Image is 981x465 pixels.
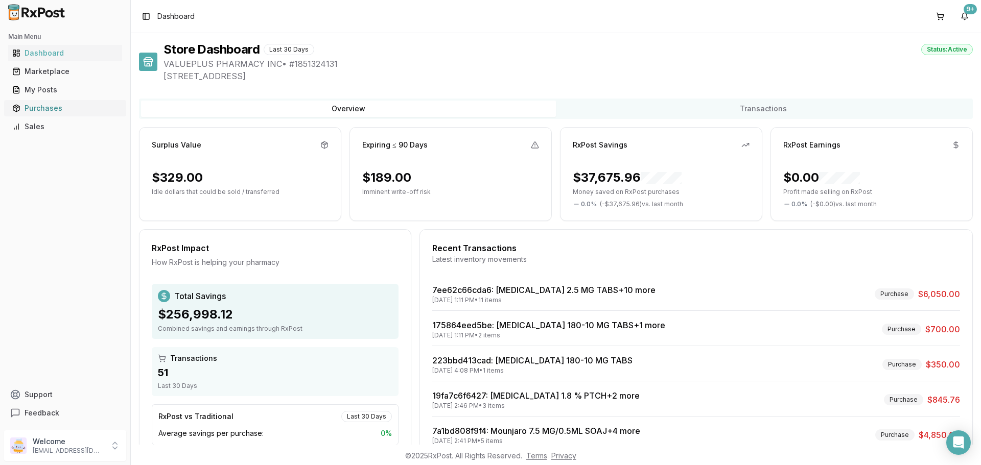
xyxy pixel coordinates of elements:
[4,45,126,61] button: Dashboard
[152,169,203,186] div: $329.00
[152,257,399,267] div: How RxPost is helping your pharmacy
[362,169,411,186] div: $189.00
[926,358,960,371] span: $350.00
[4,385,126,404] button: Support
[157,11,195,21] span: Dashboard
[432,426,640,436] a: 7a1bd808f9f4: Mounjaro 7.5 MG/0.5ML SOAJ+4 more
[432,355,633,365] a: 223bbd413cad: [MEDICAL_DATA] 180-10 MG TABS
[158,411,233,422] div: RxPost vs Traditional
[432,242,960,254] div: Recent Transactions
[884,394,923,405] div: Purchase
[163,41,260,58] h1: Store Dashboard
[158,365,392,380] div: 51
[4,404,126,422] button: Feedback
[432,366,633,375] div: [DATE] 4:08 PM • 1 items
[783,188,960,196] p: Profit made selling on RxPost
[341,411,392,422] div: Last 30 Days
[362,140,428,150] div: Expiring ≤ 90 Days
[551,451,576,460] a: Privacy
[12,85,118,95] div: My Posts
[4,118,126,135] button: Sales
[33,447,104,455] p: [EMAIL_ADDRESS][DOMAIN_NAME]
[8,62,122,81] a: Marketplace
[157,11,195,21] nav: breadcrumb
[174,290,226,302] span: Total Savings
[8,81,122,99] a: My Posts
[526,451,547,460] a: Terms
[791,200,807,208] span: 0.0 %
[152,242,399,254] div: RxPost Impact
[956,8,973,25] button: 9+
[964,4,977,14] div: 9+
[946,430,971,455] div: Open Intercom Messenger
[882,359,922,370] div: Purchase
[12,66,118,77] div: Marketplace
[152,140,201,150] div: Surplus Value
[152,188,329,196] p: Idle dollars that could be sold / transferred
[783,140,840,150] div: RxPost Earnings
[432,296,656,304] div: [DATE] 1:11 PM • 11 items
[432,437,640,445] div: [DATE] 2:41 PM • 5 items
[10,437,27,454] img: User avatar
[432,320,665,330] a: 175864eed5be: [MEDICAL_DATA] 180-10 MG TABS+1 more
[882,324,921,335] div: Purchase
[573,140,627,150] div: RxPost Savings
[432,331,665,339] div: [DATE] 1:11 PM • 2 items
[264,44,314,55] div: Last 30 Days
[25,408,59,418] span: Feedback
[12,48,118,58] div: Dashboard
[158,306,392,323] div: $256,998.12
[783,169,860,186] div: $0.00
[921,44,973,55] div: Status: Active
[432,285,656,295] a: 7ee62c66cda6: [MEDICAL_DATA] 2.5 MG TABS+10 more
[810,200,877,208] span: ( - $0.00 ) vs. last month
[432,390,640,401] a: 19fa7c6f6427: [MEDICAL_DATA] 1.8 % PTCH+2 more
[170,353,217,363] span: Transactions
[381,428,392,438] span: 0 %
[12,103,118,113] div: Purchases
[600,200,683,208] span: ( - $37,675.96 ) vs. last month
[362,188,539,196] p: Imminent write-off risk
[163,58,973,70] span: VALUEPLUS PHARMACY INC • # 1851324131
[556,101,971,117] button: Transactions
[927,394,960,406] span: $845.76
[8,117,122,136] a: Sales
[8,33,122,41] h2: Main Menu
[8,44,122,62] a: Dashboard
[875,429,915,440] div: Purchase
[141,101,556,117] button: Overview
[432,402,640,410] div: [DATE] 2:46 PM • 3 items
[4,100,126,116] button: Purchases
[158,382,392,390] div: Last 30 Days
[918,288,960,300] span: $6,050.00
[432,254,960,264] div: Latest inventory movements
[573,188,750,196] p: Money saved on RxPost purchases
[158,428,264,438] span: Average savings per purchase:
[925,323,960,335] span: $700.00
[573,169,682,186] div: $37,675.96
[581,200,597,208] span: 0.0 %
[12,121,118,132] div: Sales
[4,4,69,20] img: RxPost Logo
[875,288,914,300] div: Purchase
[919,429,960,441] span: $4,850.00
[158,325,392,333] div: Combined savings and earnings through RxPost
[33,436,104,447] p: Welcome
[4,63,126,80] button: Marketplace
[163,70,973,82] span: [STREET_ADDRESS]
[4,82,126,98] button: My Posts
[8,99,122,117] a: Purchases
